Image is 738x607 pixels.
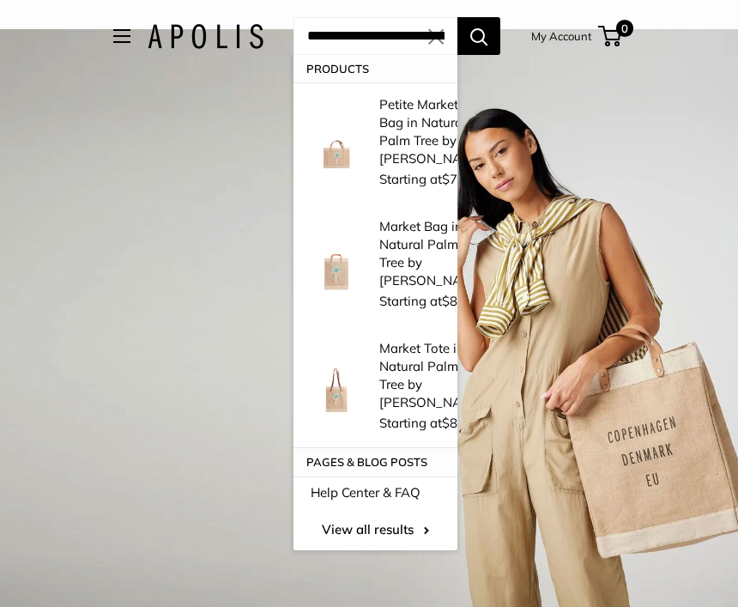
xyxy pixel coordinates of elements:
a: description_This is a limited edition artist collaboration with Watercolorist Amy Logsdon Market ... [293,326,457,448]
iframe: Sign Up via Text for Offers [14,542,184,593]
button: Open menu [113,29,130,43]
span: $73 [442,171,465,187]
p: Market Bag in Natural Palm Tree by [PERSON_NAME] [379,217,485,289]
a: description_This is a limited edition artist collaboration with Watercolorist Amy Logsdon Petite ... [293,82,457,204]
a: View all results [293,509,457,550]
span: Starting at [379,293,465,309]
img: description_This is a limited edition artist collaboration with Watercolorist Amy Logsdon [311,240,362,291]
p: Pages & Blog posts [293,448,457,476]
p: Petite Market Bag in Natural Palm Tree by [PERSON_NAME] [379,95,485,167]
input: Search... [293,17,457,55]
span: $89 [442,293,465,309]
span: Starting at [379,171,465,187]
img: description_This is a limited edition artist collaboration with Watercolorist Amy Logsdon [311,361,362,413]
span: 0 [616,20,633,37]
img: description_This is a limited edition artist collaboration with Watercolorist Amy Logsdon [311,118,362,169]
span: Starting at [379,415,465,431]
a: Help Center & FAQ [293,476,457,509]
img: Apolis [148,24,263,49]
p: Market Tote in Natural Palm Tree by [PERSON_NAME] [379,339,485,411]
p: Products [293,55,457,82]
a: My Account [531,26,592,46]
span: $89 [442,415,465,431]
a: description_This is a limited edition artist collaboration with Watercolorist Amy Logsdon Market ... [293,204,457,326]
button: Search [457,17,500,55]
a: 0 [600,26,621,46]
